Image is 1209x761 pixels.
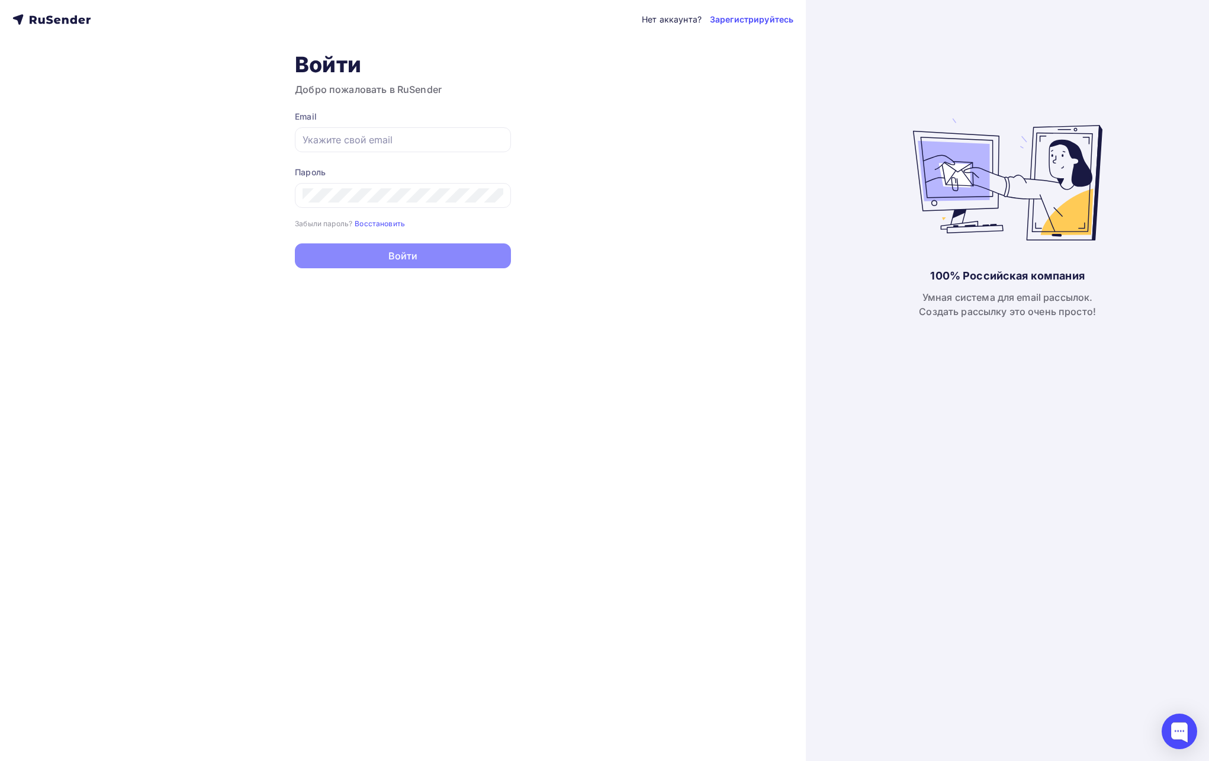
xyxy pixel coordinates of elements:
[303,133,503,147] input: Укажите свой email
[295,111,511,123] div: Email
[355,218,405,228] a: Восстановить
[919,290,1096,319] div: Умная система для email рассылок. Создать рассылку это очень просто!
[930,269,1084,283] div: 100% Российская компания
[295,82,511,97] h3: Добро пожаловать в RuSender
[295,166,511,178] div: Пароль
[710,14,793,25] a: Зарегистрируйтесь
[295,219,352,228] small: Забыли пароль?
[295,243,511,268] button: Войти
[355,219,405,228] small: Восстановить
[295,52,511,78] h1: Войти
[642,14,702,25] div: Нет аккаунта?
